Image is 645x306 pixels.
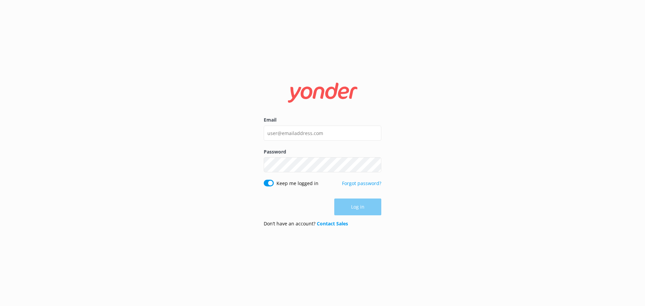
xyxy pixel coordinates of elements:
label: Password [264,148,381,156]
input: user@emailaddress.com [264,126,381,141]
label: Keep me logged in [276,180,318,187]
label: Email [264,116,381,124]
a: Forgot password? [342,180,381,186]
button: Show password [368,158,381,172]
a: Contact Sales [317,220,348,227]
p: Don’t have an account? [264,220,348,227]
